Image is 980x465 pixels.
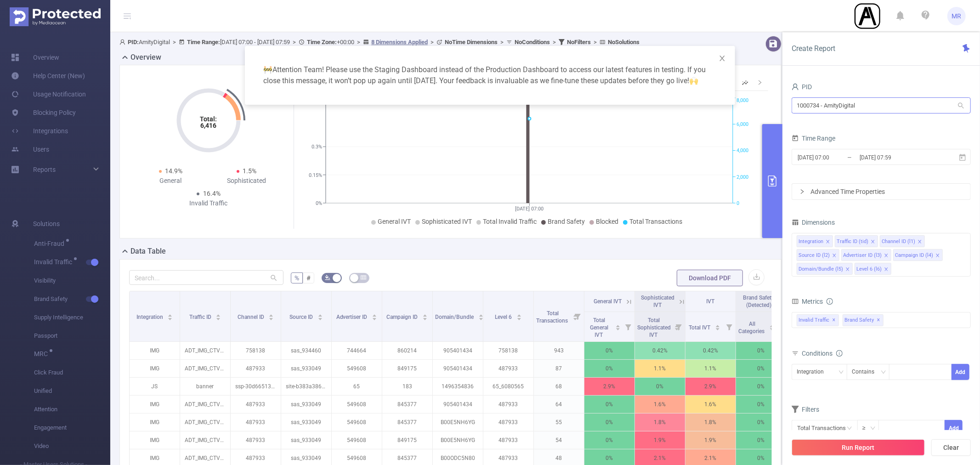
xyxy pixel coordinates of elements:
[870,425,876,432] i: icon: down
[837,236,868,248] div: Traffic ID (tid)
[952,364,969,380] button: Add
[792,83,799,91] i: icon: user
[826,239,830,245] i: icon: close
[256,57,724,94] div: Attention Team! Please use the Staging Dashboard instead of the Production Dashboard to access ou...
[792,219,835,226] span: Dimensions
[797,314,839,326] span: Invalid Traffic
[799,189,805,194] i: icon: right
[855,263,891,275] li: Level 6 (l6)
[792,184,970,199] div: icon: rightAdvanced Time Properties
[792,83,812,91] span: PID
[797,151,871,164] input: Start date
[877,315,881,326] span: ✕
[832,253,837,259] i: icon: close
[833,315,836,326] span: ✕
[797,249,839,261] li: Source ID (l2)
[799,236,823,248] div: Integration
[792,298,823,305] span: Metrics
[843,314,884,326] span: Brand Safety
[918,239,922,245] i: icon: close
[945,420,963,436] button: Add
[802,350,843,357] span: Conditions
[880,235,925,247] li: Channel ID (l1)
[792,135,835,142] span: Time Range
[709,46,735,72] button: Close
[845,267,850,272] i: icon: close
[835,235,878,247] li: Traffic ID (tid)
[859,151,933,164] input: End date
[841,249,891,261] li: Advertiser ID (l3)
[935,253,940,259] i: icon: close
[719,55,726,62] i: icon: close
[838,369,844,376] i: icon: down
[689,76,698,85] span: highfive
[836,350,843,357] i: icon: info-circle
[797,364,830,380] div: Integration
[856,263,882,275] div: Level 6 (l6)
[871,239,875,245] i: icon: close
[843,250,882,261] div: Advertiser ID (l3)
[799,250,830,261] div: Source ID (l2)
[893,249,943,261] li: Campaign ID (l4)
[862,420,872,436] div: ≥
[792,44,835,53] span: Create Report
[792,439,925,456] button: Run Report
[799,263,843,275] div: Domain/Bundle (l5)
[827,298,833,305] i: icon: info-circle
[931,439,971,456] button: Clear
[881,369,886,376] i: icon: down
[852,364,881,380] div: Contains
[895,250,933,261] div: Campaign ID (l4)
[797,263,853,275] li: Domain/Bundle (l5)
[263,65,272,74] span: warning
[792,406,819,413] span: Filters
[882,236,915,248] div: Channel ID (l1)
[797,235,833,247] li: Integration
[884,267,889,272] i: icon: close
[884,253,889,259] i: icon: close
